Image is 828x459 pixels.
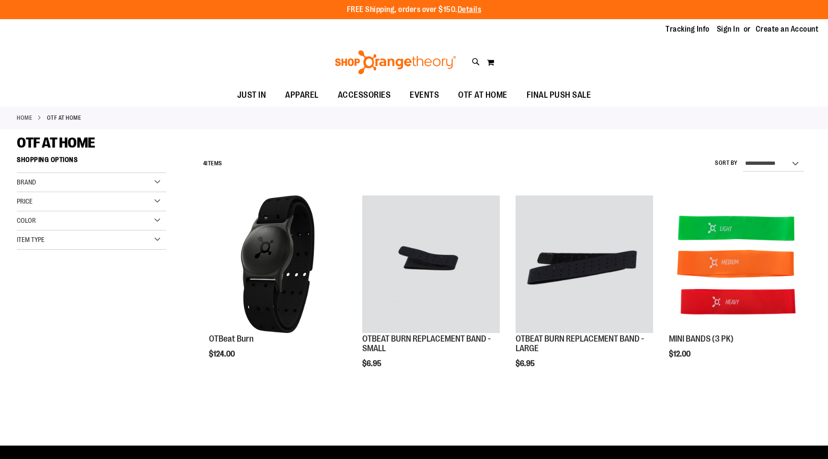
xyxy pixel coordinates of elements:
[516,359,536,368] span: $6.95
[285,84,319,106] span: APPAREL
[400,84,448,106] a: EVENTS
[209,195,346,334] a: Main view of OTBeat Burn 6.0-C
[516,195,653,334] a: OTBEAT BURN REPLACEMENT BAND - LARGE
[664,191,811,383] div: product
[458,84,507,106] span: OTF AT HOME
[17,197,33,205] span: Price
[209,350,236,358] span: $124.00
[347,4,482,15] p: FREE Shipping, orders over $150.
[209,195,346,333] img: Main view of OTBeat Burn 6.0-C
[527,84,591,106] span: FINAL PUSH SALE
[17,151,166,173] strong: Shopping Options
[17,217,36,224] span: Color
[17,114,32,122] a: Home
[362,195,500,334] a: OTBEAT BURN REPLACEMENT BAND - SMALL
[448,84,517,106] a: OTF AT HOME
[669,195,806,334] a: MINI BANDS (3 PK)
[410,84,439,106] span: EVENTS
[228,84,276,106] a: JUST IN
[237,84,266,106] span: JUST IN
[516,195,653,333] img: OTBEAT BURN REPLACEMENT BAND - LARGE
[47,114,81,122] strong: OTF AT HOME
[328,84,401,106] a: ACCESSORIES
[717,24,740,34] a: Sign In
[17,135,95,151] span: OTF AT HOME
[669,350,692,358] span: $12.00
[362,359,383,368] span: $6.95
[17,236,45,243] span: Item Type
[458,5,482,14] a: Details
[511,191,658,392] div: product
[756,24,819,34] a: Create an Account
[203,160,207,167] span: 4
[669,195,806,333] img: MINI BANDS (3 PK)
[517,84,601,106] a: FINAL PUSH SALE
[209,334,253,344] a: OTBeat Burn
[203,156,222,171] h2: Items
[338,84,391,106] span: ACCESSORIES
[715,159,738,167] label: Sort By
[333,50,458,74] img: Shop Orangetheory
[357,191,505,392] div: product
[204,191,351,383] div: product
[516,334,644,353] a: OTBEAT BURN REPLACEMENT BAND - LARGE
[362,334,491,353] a: OTBEAT BURN REPLACEMENT BAND - SMALL
[666,24,710,34] a: Tracking Info
[362,195,500,333] img: OTBEAT BURN REPLACEMENT BAND - SMALL
[17,178,36,186] span: Brand
[276,84,328,106] a: APPAREL
[669,334,734,344] a: MINI BANDS (3 PK)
